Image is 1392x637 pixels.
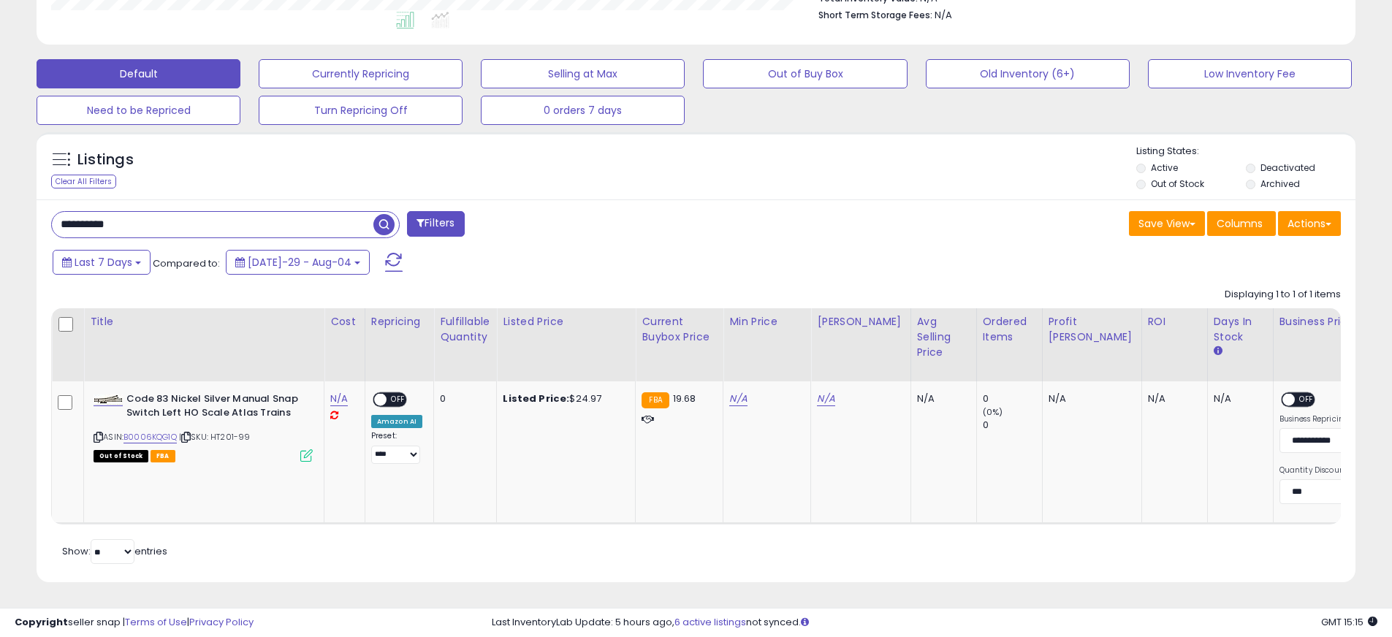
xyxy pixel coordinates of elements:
div: Repricing [371,314,427,329]
div: Cost [330,314,359,329]
div: 0 [983,419,1042,432]
label: Quantity Discount Strategy: [1279,465,1385,476]
span: FBA [151,450,175,462]
button: Out of Buy Box [703,59,907,88]
span: All listings that are currently out of stock and unavailable for purchase on Amazon [94,450,148,462]
b: Code 83 Nickel Silver Manual Snap Switch Left HO Scale Atlas Trains [126,392,304,423]
button: Turn Repricing Off [259,96,463,125]
div: N/A [1148,392,1196,405]
div: seller snap | | [15,616,254,630]
div: Min Price [729,314,805,329]
button: [DATE]-29 - Aug-04 [226,250,370,275]
button: Save View [1129,211,1205,236]
small: Days In Stock. [1214,345,1222,358]
div: ROI [1148,314,1201,329]
span: Columns [1217,216,1263,231]
strong: Copyright [15,615,68,629]
span: 19.68 [673,392,696,405]
a: N/A [729,392,747,406]
button: Old Inventory (6+) [926,59,1130,88]
label: Active [1151,161,1178,174]
div: Listed Price [503,314,629,329]
div: Preset: [371,431,422,464]
span: [DATE]-29 - Aug-04 [248,255,351,270]
div: N/A [1049,392,1130,405]
h5: Listings [77,150,134,170]
span: Last 7 Days [75,255,132,270]
label: Archived [1260,178,1300,190]
button: Selling at Max [481,59,685,88]
div: Amazon AI [371,415,422,428]
div: Clear All Filters [51,175,116,188]
div: 0 [440,392,485,405]
p: Listing States: [1136,145,1355,159]
small: (0%) [983,406,1003,418]
span: OFF [1295,394,1318,406]
label: Business Repricing Strategy: [1279,414,1385,424]
button: Default [37,59,240,88]
div: N/A [917,392,965,405]
div: Fulfillable Quantity [440,314,490,345]
div: ASIN: [94,392,313,460]
div: Title [90,314,318,329]
div: N/A [1214,392,1262,405]
label: Deactivated [1260,161,1315,174]
button: Filters [407,211,464,237]
div: $24.97 [503,392,624,405]
span: N/A [935,8,952,22]
a: B0006KQG1Q [123,431,177,443]
div: Displaying 1 to 1 of 1 items [1225,288,1341,302]
button: Currently Repricing [259,59,463,88]
b: Listed Price: [503,392,569,405]
a: Terms of Use [125,615,187,629]
div: 0 [983,392,1042,405]
div: Profit [PERSON_NAME] [1049,314,1136,345]
a: N/A [817,392,834,406]
button: Need to be Repriced [37,96,240,125]
div: Ordered Items [983,314,1036,345]
button: Low Inventory Fee [1148,59,1352,88]
span: Show: entries [62,544,167,558]
small: FBA [642,392,669,408]
div: Current Buybox Price [642,314,717,345]
a: N/A [330,392,348,406]
button: Last 7 Days [53,250,151,275]
span: 2025-08-12 15:15 GMT [1321,615,1377,629]
button: Columns [1207,211,1276,236]
img: 31aioQqREyL._SL40_.jpg [94,394,123,405]
button: Actions [1278,211,1341,236]
span: OFF [387,394,410,406]
button: 0 orders 7 days [481,96,685,125]
div: Days In Stock [1214,314,1267,345]
div: [PERSON_NAME] [817,314,904,329]
div: Last InventoryLab Update: 5 hours ago, not synced. [492,616,1377,630]
b: Short Term Storage Fees: [818,9,932,21]
div: Avg Selling Price [917,314,970,360]
a: Privacy Policy [189,615,254,629]
label: Out of Stock [1151,178,1204,190]
span: | SKU: HT201-99 [179,431,251,443]
span: Compared to: [153,256,220,270]
a: 6 active listings [674,615,746,629]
